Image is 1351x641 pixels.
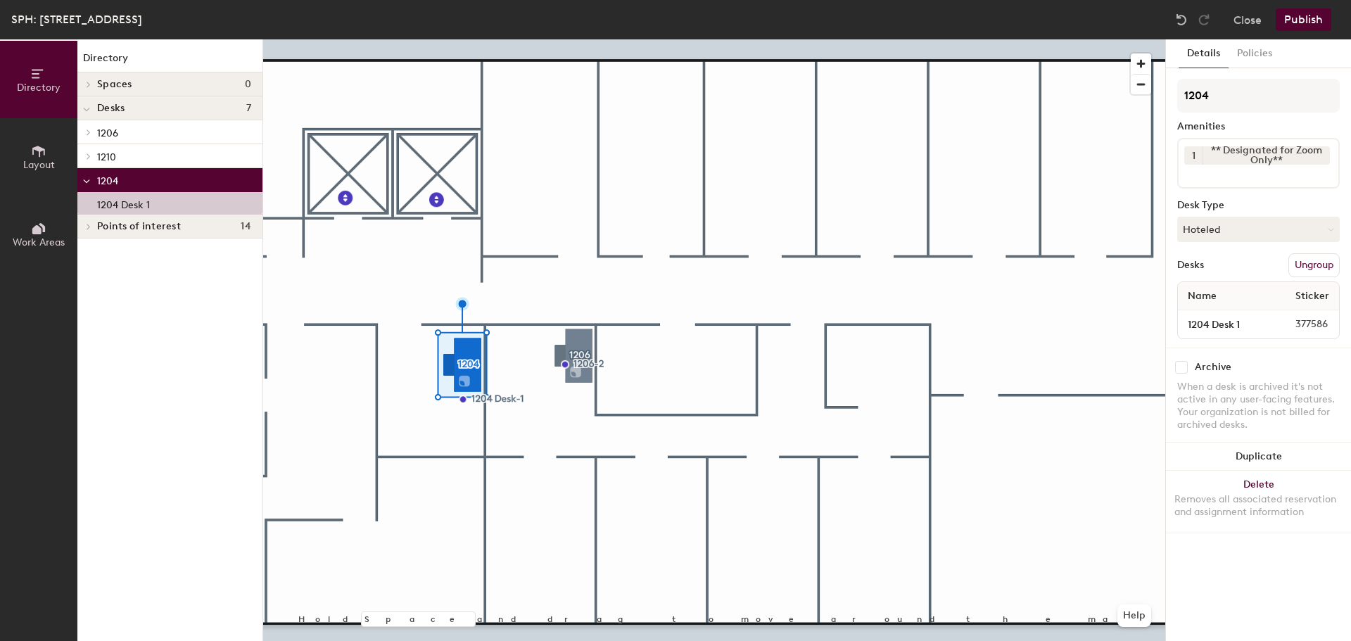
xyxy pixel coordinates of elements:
[1177,121,1340,132] div: Amenities
[1288,284,1336,309] span: Sticker
[1203,146,1330,165] div: ** Designated for Zoom Only**
[1288,253,1340,277] button: Ungroup
[97,127,118,139] span: 1206
[97,151,116,163] span: 1210
[97,221,181,232] span: Points of interest
[97,79,132,90] span: Spaces
[17,82,61,94] span: Directory
[11,11,142,28] div: SPH: [STREET_ADDRESS]
[97,195,150,211] p: 1204 Desk 1
[23,159,55,171] span: Layout
[1233,8,1262,31] button: Close
[97,175,118,187] span: 1204
[1195,362,1231,373] div: Archive
[241,221,251,232] span: 14
[1177,200,1340,211] div: Desk Type
[1184,146,1203,165] button: 1
[1177,217,1340,242] button: Hoteled
[245,79,251,90] span: 0
[1197,13,1211,27] img: Redo
[1192,148,1195,163] span: 1
[1181,284,1224,309] span: Name
[1262,317,1336,332] span: 377586
[1174,493,1343,519] div: Removes all associated reservation and assignment information
[1177,381,1340,431] div: When a desk is archived it's not active in any user-facing features. Your organization is not bil...
[77,51,262,72] h1: Directory
[1177,260,1204,271] div: Desks
[13,236,65,248] span: Work Areas
[246,103,251,114] span: 7
[1166,471,1351,533] button: DeleteRemoves all associated reservation and assignment information
[1174,13,1188,27] img: Undo
[1166,443,1351,471] button: Duplicate
[97,103,125,114] span: Desks
[1276,8,1331,31] button: Publish
[1181,315,1262,334] input: Unnamed desk
[1179,39,1229,68] button: Details
[1117,604,1151,627] button: Help
[1229,39,1281,68] button: Policies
